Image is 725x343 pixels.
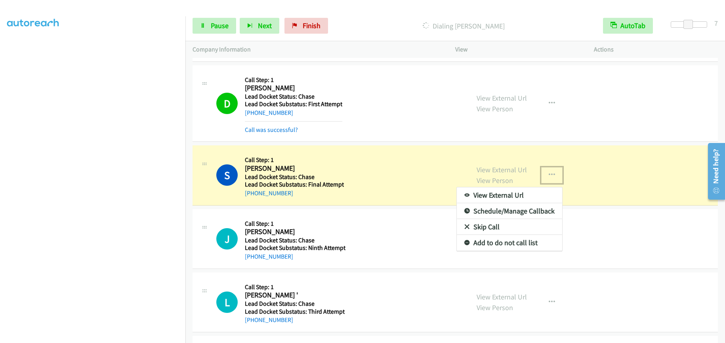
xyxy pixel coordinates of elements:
iframe: Resource Center [702,140,725,203]
div: The call is yet to be attempted [216,292,238,313]
a: Add to do not call list [457,235,562,251]
a: Skip Call [457,219,562,235]
h1: L [216,292,238,313]
a: Schedule/Manage Callback [457,203,562,219]
a: View External Url [457,187,562,203]
div: The call is yet to be attempted [216,228,238,250]
h1: J [216,228,238,250]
